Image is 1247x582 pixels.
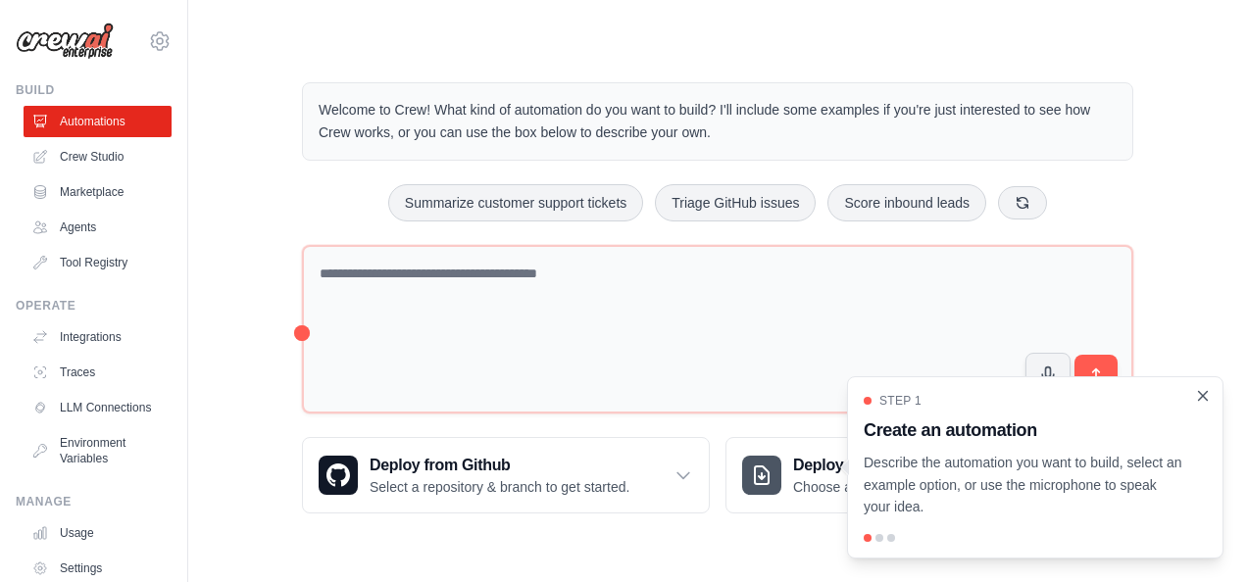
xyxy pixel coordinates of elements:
h3: Deploy from zip file [793,454,959,477]
a: Marketplace [24,176,172,208]
h3: Create an automation [864,416,1183,444]
div: Operate [16,298,172,314]
button: Score inbound leads [827,184,986,221]
p: Welcome to Crew! What kind of automation do you want to build? I'll include some examples if you'... [319,99,1117,144]
a: Usage [24,517,172,549]
a: LLM Connections [24,392,172,423]
a: Integrations [24,321,172,353]
button: Close walkthrough [1195,388,1211,404]
h3: Deploy from Github [370,454,629,477]
div: Manage [16,494,172,509]
button: Triage GitHub issues [655,184,816,221]
div: أداة الدردشة [1149,488,1247,582]
a: Tool Registry [24,247,172,278]
span: Step 1 [879,393,922,409]
a: Automations [24,106,172,137]
a: Environment Variables [24,427,172,474]
a: Traces [24,357,172,388]
p: Select a repository & branch to get started. [370,477,629,497]
iframe: Chat Widget [1149,488,1247,582]
p: Describe the automation you want to build, select an example option, or use the microphone to spe... [864,452,1183,518]
a: Crew Studio [24,141,172,172]
img: Logo [16,23,114,60]
button: Summarize customer support tickets [388,184,643,221]
p: Choose a zip file to upload. [793,477,959,497]
div: Build [16,82,172,98]
a: Agents [24,212,172,243]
